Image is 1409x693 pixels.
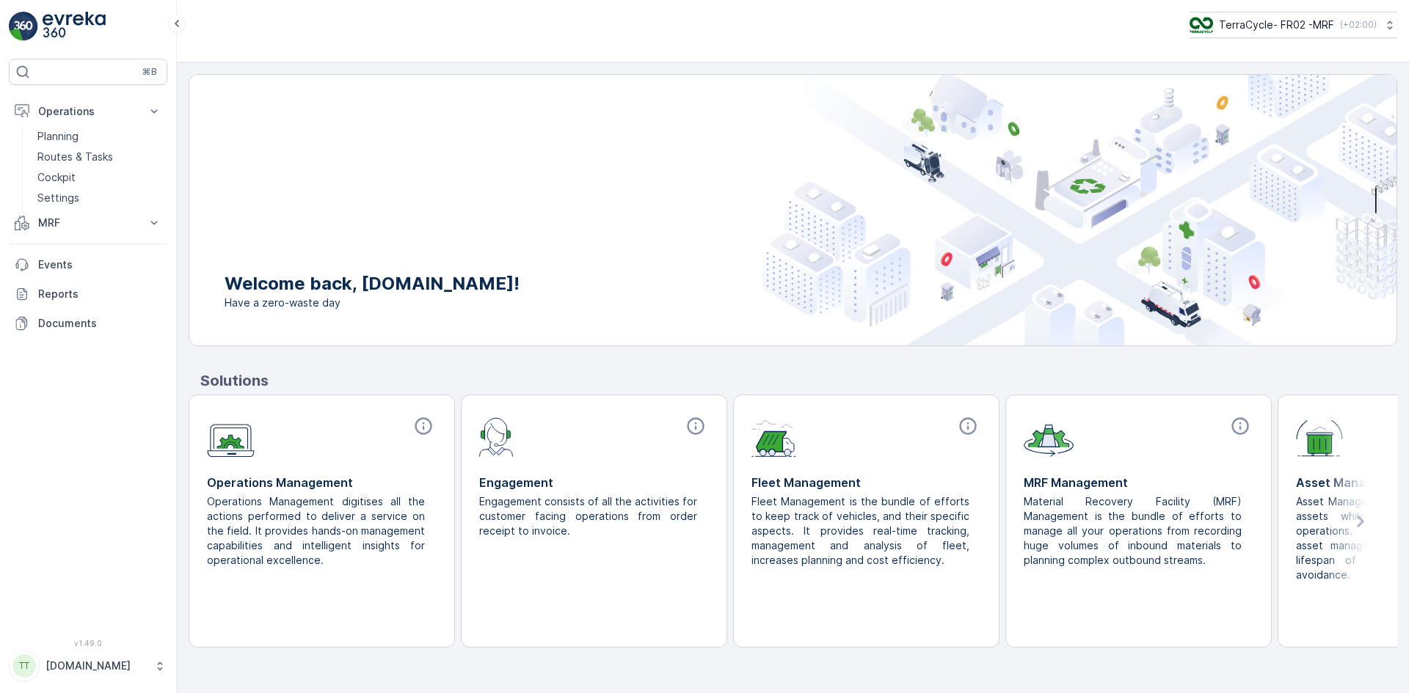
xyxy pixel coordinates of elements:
button: MRF [9,208,167,238]
img: city illustration [762,75,1397,345]
p: Cockpit [37,170,76,185]
p: Operations Management [207,474,437,491]
button: TerraCycle- FR02 -MRF(+02:00) [1190,12,1397,38]
a: Settings [32,188,167,208]
p: Engagement [479,474,709,491]
button: TT[DOMAIN_NAME] [9,650,167,681]
p: Planning [37,129,79,144]
p: Welcome back, [DOMAIN_NAME]! [225,272,520,296]
p: Solutions [200,370,1397,392]
p: Operations [38,104,138,119]
a: Events [9,250,167,279]
p: ( +02:00 ) [1340,19,1377,31]
img: module-icon [1296,416,1343,457]
p: Reports [38,287,161,301]
p: Events [38,257,161,272]
span: Have a zero-waste day [225,296,520,310]
img: module-icon [207,416,255,458]
img: module-icon [1024,416,1074,457]
p: Engagement consists of all the activities for customer facing operations from order receipt to in... [479,494,697,538]
img: logo [9,12,38,41]
img: terracycle.png [1190,17,1213,33]
div: TT [12,654,36,678]
p: Routes & Tasks [37,150,113,164]
button: Operations [9,97,167,126]
a: Documents [9,309,167,338]
img: module-icon [479,416,514,457]
p: Operations Management digitises all the actions performed to deliver a service on the field. It p... [207,494,425,568]
a: Routes & Tasks [32,147,167,167]
span: v 1.49.0 [9,639,167,648]
p: MRF [38,216,138,230]
a: Planning [32,126,167,147]
p: MRF Management [1024,474,1253,491]
a: Cockpit [32,167,167,188]
p: Material Recovery Facility (MRF) Management is the bundle of efforts to manage all your operation... [1024,494,1242,568]
img: module-icon [751,416,796,457]
img: logo_light-DOdMpM7g.png [43,12,106,41]
p: Fleet Management is the bundle of efforts to keep track of vehicles, and their specific aspects. ... [751,494,969,568]
p: ⌘B [142,66,157,78]
p: Settings [37,191,79,205]
p: TerraCycle- FR02 -MRF [1219,18,1334,32]
p: Fleet Management [751,474,981,491]
a: Reports [9,279,167,309]
p: Documents [38,316,161,331]
p: [DOMAIN_NAME] [45,659,147,673]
